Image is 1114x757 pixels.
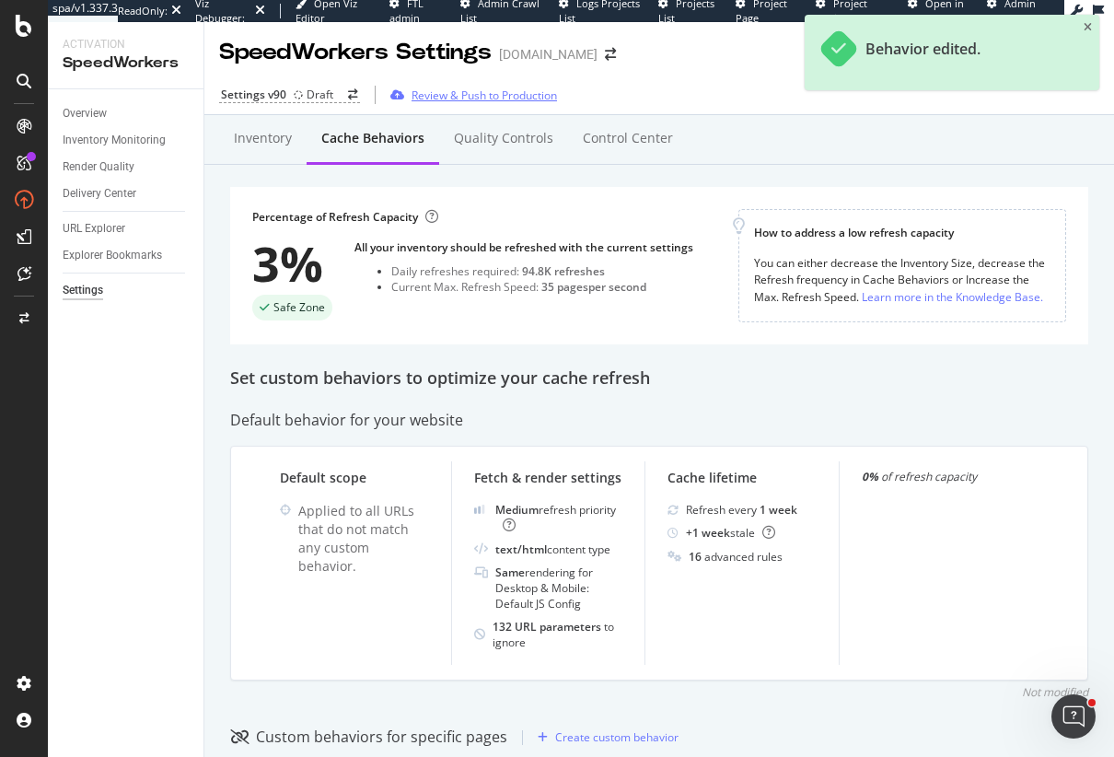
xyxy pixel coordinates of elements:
div: 3% [252,239,332,287]
b: 1 week [760,502,797,518]
div: Explorer Bookmarks [63,246,162,265]
b: text/html [495,542,547,557]
button: Create custom behavior [530,723,679,752]
div: Cache behaviors [321,129,424,147]
div: Settings [63,281,103,300]
div: Default scope [280,469,429,487]
a: Inventory Monitoring [63,131,191,150]
div: to ignore [493,619,623,650]
div: Review & Push to Production [412,87,557,103]
div: arrow-right-arrow-left [348,89,358,100]
div: Inventory Monitoring [63,131,166,150]
b: 16 [689,549,702,565]
div: Render Quality [63,157,134,177]
div: How to address a low refresh capacity [754,225,1050,240]
div: All your inventory should be refreshed with the current settings [354,239,693,255]
div: of refresh capacity [862,469,1011,484]
iframe: Intercom live chat [1051,694,1096,739]
div: content type [495,542,610,557]
div: Activation [63,37,189,52]
div: Draft [307,87,333,102]
div: advanced rules [689,549,783,565]
div: Overview [63,104,107,123]
button: Review & Push to Production [383,80,557,110]
div: Default behavior for your website [230,410,1088,431]
div: Behavior edited. [865,41,981,58]
div: Delivery Center [63,184,136,204]
strong: 0% [862,469,878,484]
div: SpeedWorkers Settings [219,37,492,68]
div: Custom behaviors for specific pages [230,727,507,748]
div: Fetch & render settings [474,469,623,487]
div: Percentage of Refresh Capacity [252,209,438,225]
div: Not modified [1022,684,1088,700]
div: Inventory [234,129,292,147]
a: Settings [63,281,191,300]
div: refresh priority [495,502,623,533]
div: Current Max. Refresh Speed: [391,279,693,295]
div: You can either decrease the Inventory Size, decrease the Refresh frequency in Cache Behaviors or ... [754,255,1050,306]
b: + 1 week [686,525,730,541]
a: URL Explorer [63,219,191,239]
div: Control Center [583,129,673,147]
div: Applied to all URLs that do not match any custom behavior. [298,502,429,576]
div: Quality Controls [454,129,553,147]
div: Daily refreshes required: [391,263,693,279]
div: 35 pages per second [541,279,646,295]
div: Create custom behavior [555,729,679,745]
a: Learn more in the Knowledge Base. [862,287,1043,307]
div: stale [686,525,775,541]
div: Set custom behaviors to optimize your cache refresh [230,367,1088,390]
div: arrow-right-arrow-left [605,48,616,61]
div: close toast [1084,22,1092,33]
img: j32suk7ufU7viAAAAAElFTkSuQmCC [474,505,485,514]
b: Same [495,565,525,580]
div: 94.8K refreshes [522,263,605,279]
div: rendering for Desktop & Mobile: Default JS Config [495,565,623,611]
div: [DOMAIN_NAME] [499,45,598,64]
div: Settings v90 [221,87,286,102]
div: success label [252,295,332,320]
a: Delivery Center [63,184,191,204]
div: Refresh every [686,502,797,518]
a: Explorer Bookmarks [63,246,191,265]
div: ReadOnly: [118,4,168,18]
a: Render Quality [63,157,191,177]
div: SpeedWorkers [63,52,189,74]
span: Safe Zone [273,302,325,313]
b: Medium [495,502,539,518]
b: 132 URL parameters [493,619,604,635]
a: Overview [63,104,191,123]
div: Cache lifetime [667,469,817,487]
div: URL Explorer [63,219,125,239]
